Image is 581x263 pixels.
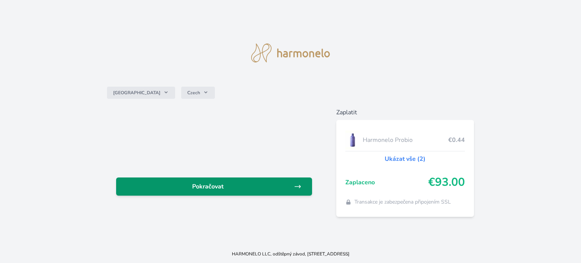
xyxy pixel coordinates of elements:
h6: Zaplatit [336,108,474,117]
button: Czech [181,87,215,99]
button: [GEOGRAPHIC_DATA] [107,87,175,99]
a: Pokračovat [116,177,312,196]
span: Transakce je zabezpečena připojením SSL [354,198,451,206]
span: [GEOGRAPHIC_DATA] [113,90,160,96]
span: €93.00 [428,176,465,189]
span: Czech [187,90,200,96]
a: Ukázat vše (2) [385,154,426,163]
span: Harmonelo Probio [363,135,448,145]
img: CLEAN_PROBIO_se_stinem_x-lo.jpg [345,131,360,149]
span: Zaplaceno [345,178,428,187]
span: €0.44 [448,135,465,145]
span: Pokračovat [122,182,294,191]
img: logo.svg [251,44,330,62]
